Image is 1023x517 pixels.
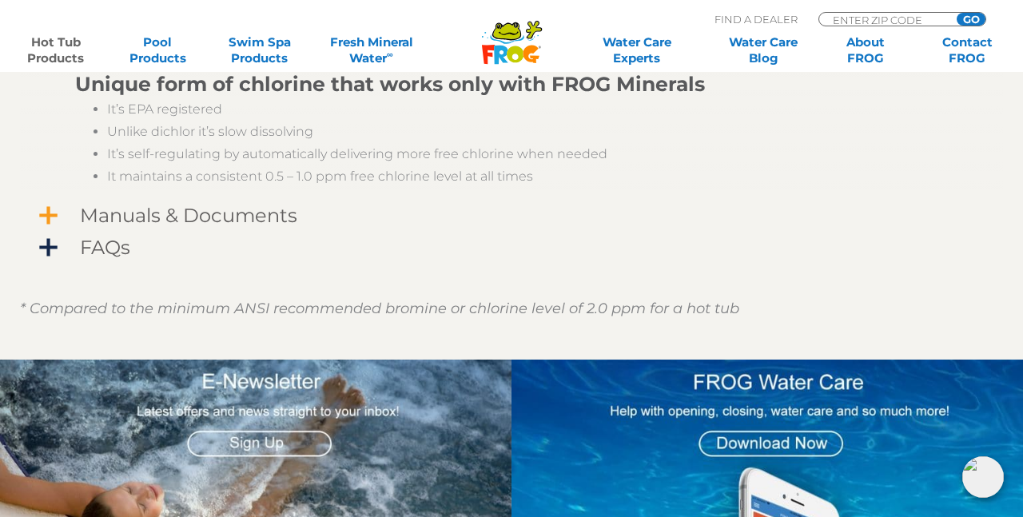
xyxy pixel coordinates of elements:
li: It’s EPA registered [107,98,986,121]
p: Find A Dealer [715,12,798,26]
input: GO [957,13,985,26]
a: Water CareBlog [724,34,803,66]
span: FAQs [57,237,987,258]
a: AboutFROG [826,34,905,66]
li: Unlike dichlor it’s slow dissolving [107,121,986,143]
a: Swim SpaProducts [220,34,299,66]
li: It’s self-regulating by automatically delivering more free chlorine when needed [107,143,986,165]
a: Water CareExperts [572,34,701,66]
a: PoolProducts [118,34,197,66]
sup: ∞ [387,49,393,60]
input: Zip Code Form [831,13,939,26]
a: ContactFROG [928,34,1007,66]
li: It maintains a consistent 0.5 – 1.0 ppm free chlorine level at all times [107,165,986,188]
a: FAQs [20,231,1003,264]
h3: Unique form of chlorine that works only with FROG Minerals [75,70,986,98]
a: Fresh MineralWater∞ [322,34,421,66]
img: openIcon [962,456,1004,498]
em: * Compared to the minimum ANSI recommended bromine or chlorine level of 2.0 ppm for a hot tub [20,300,739,317]
span: Manuals & Documents [57,205,987,226]
a: Manuals & Documents [20,199,1003,232]
a: Hot TubProducts [16,34,95,66]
